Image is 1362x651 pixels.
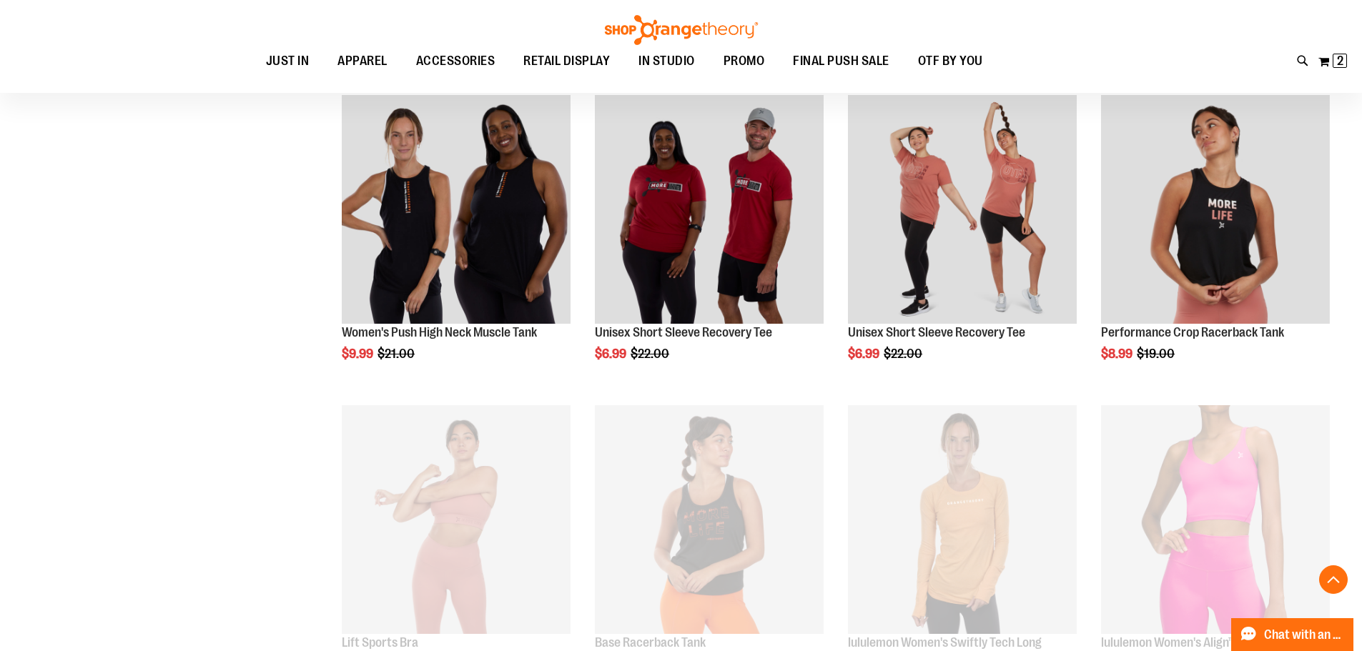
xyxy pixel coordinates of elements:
[342,405,571,636] a: Product image for Lift Sports Bra
[1101,405,1330,634] img: Product image for lululemon Womens Align Tank
[638,45,695,77] span: IN STUDIO
[1101,325,1284,339] a: Performance Crop Racerback Tank
[793,45,889,77] span: FINAL PUSH SALE
[1101,95,1330,324] img: Product image for Performance Crop Racerback Tank
[595,347,628,361] span: $6.99
[603,15,760,45] img: Shop Orangetheory
[335,88,578,398] div: product
[848,325,1025,339] a: Unisex Short Sleeve Recovery Tee
[595,95,824,324] img: Product image for Unisex SS Recovery Tee
[724,45,765,77] span: PROMO
[1101,635,1262,650] a: lululemon Women's Align™ Tank
[1319,565,1348,594] button: Back To Top
[342,405,571,634] img: Product image for Lift Sports Bra
[337,45,388,77] span: APPAREL
[595,325,772,339] a: Unisex Short Sleeve Recovery Tee
[1337,54,1343,68] span: 2
[1264,628,1345,642] span: Chat with an Expert
[1101,405,1330,636] a: Product image for lululemon Womens Align Tank
[1101,347,1135,361] span: $8.99
[918,45,983,77] span: OTF BY YOU
[342,325,537,339] a: Women's Push High Neck Muscle Tank
[266,45,310,77] span: JUST IN
[416,45,495,77] span: ACCESSORIES
[595,635,706,650] a: Base Racerback Tank
[1101,95,1330,326] a: Product image for Performance Crop Racerback Tank
[848,347,882,361] span: $6.99
[342,95,571,326] a: Product image for Push High Neck Muscle Tank
[884,347,924,361] span: $22.00
[848,405,1077,636] a: Product image for lululemon Swiftly Tech Long Sleeve
[342,347,375,361] span: $9.99
[1231,618,1354,651] button: Chat with an Expert
[377,347,417,361] span: $21.00
[595,95,824,326] a: Product image for Unisex SS Recovery Tee
[595,405,824,634] img: Product image for Base Racerback Tank
[588,88,831,398] div: product
[848,95,1077,326] a: Product image for Unisex Short Sleeve Recovery Tee
[342,635,418,650] a: Lift Sports Bra
[631,347,671,361] span: $22.00
[523,45,610,77] span: RETAIL DISPLAY
[841,88,1084,398] div: product
[342,95,571,324] img: Product image for Push High Neck Muscle Tank
[595,405,824,636] a: Product image for Base Racerback Tank
[1137,347,1177,361] span: $19.00
[848,405,1077,634] img: Product image for lululemon Swiftly Tech Long Sleeve
[848,95,1077,324] img: Product image for Unisex Short Sleeve Recovery Tee
[1094,88,1337,398] div: product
